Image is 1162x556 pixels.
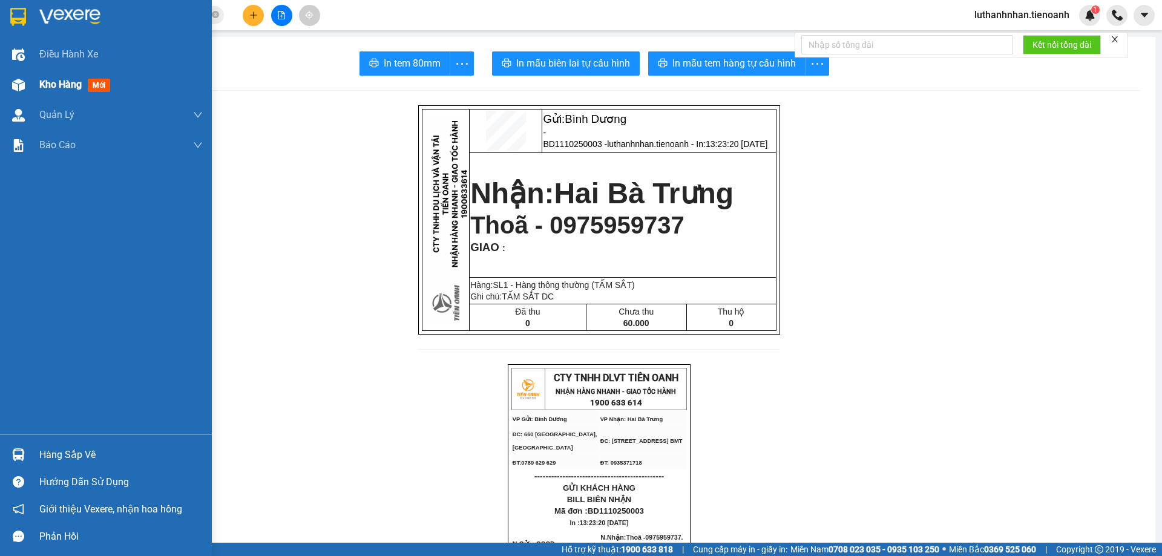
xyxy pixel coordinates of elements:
span: CTY TNHH DLVT TIẾN OANH [554,372,678,384]
span: more [450,56,473,71]
img: logo [5,8,35,38]
span: Ghi chú: [470,292,554,301]
span: Cung cấp máy in - giấy in: [693,543,787,556]
button: file-add [271,5,292,26]
button: aim [299,5,320,26]
span: Thoã - [600,534,683,554]
span: ĐC: 660 [GEOGRAPHIC_DATA], [GEOGRAPHIC_DATA] [5,53,90,65]
span: ĐT:0789 629 629 [5,68,48,74]
span: BD1110250003 [588,506,644,515]
span: message [13,531,24,542]
span: Hàng:SL [470,280,634,290]
span: ĐC: 660 [GEOGRAPHIC_DATA], [GEOGRAPHIC_DATA] [513,431,597,451]
strong: 1900 633 818 [621,545,673,554]
span: In tem 80mm [384,56,441,71]
span: mới [88,79,110,92]
span: Bình Dương [565,113,626,125]
span: ĐC: [STREET_ADDRESS] BMT [92,56,174,62]
button: Kết nối tổng đài [1023,35,1101,54]
strong: 1900 633 614 [81,30,133,39]
span: ĐT: 0935371718 [600,460,642,466]
span: In mẫu tem hàng tự cấu hình [672,56,796,71]
span: ĐT:0789 629 629 [513,460,556,466]
span: 1 - Hàng thông thường (TẤM SẮT) [504,280,635,290]
span: N.Nhận: [600,534,683,554]
span: : [499,243,505,253]
span: - [543,128,546,137]
span: Thu hộ [718,307,745,316]
div: Hướng dẫn sử dụng [39,473,203,491]
span: close-circle [212,11,219,18]
img: warehouse-icon [12,448,25,461]
span: N.Gửi: [513,540,559,548]
span: CCCD: [536,540,559,548]
span: question-circle [13,476,24,488]
span: Giới thiệu Vexere, nhận hoa hồng [39,502,182,517]
span: GỬI KHÁCH HÀNG [563,483,635,492]
button: plus [243,5,264,26]
span: Thoã - 0975959737 [470,212,684,238]
span: Báo cáo [39,137,76,152]
img: warehouse-icon [12,109,25,122]
span: close-circle [212,10,219,21]
span: ĐT: 0935371718 [92,68,134,74]
span: GIAO [470,241,499,253]
span: down [193,140,203,150]
img: phone-icon [1112,10,1123,21]
button: caret-down [1134,5,1155,26]
span: printer [369,58,379,70]
button: more [450,51,474,76]
span: 13:23:20 [DATE] [706,139,767,149]
strong: 1900 633 614 [590,398,642,407]
span: aim [305,11,313,19]
span: Hỗ trợ kỹ thuật: [562,543,673,556]
span: TẤM SẮT DC [502,292,554,301]
span: - [532,540,559,548]
span: Miền Bắc [949,543,1036,556]
span: Kho hàng [39,79,82,90]
img: warehouse-icon [12,79,25,91]
span: printer [658,58,668,70]
span: Điều hành xe [39,47,98,62]
span: Kết nối tổng đài [1032,38,1091,51]
span: printer [502,58,511,70]
span: ĐC: [STREET_ADDRESS] BMT [600,438,683,444]
span: VP Gửi: Bình Dương [5,45,59,51]
span: 0975959737. CCCD : [600,534,683,554]
span: Đã thu [515,307,540,316]
span: Miền Nam [790,543,939,556]
span: In : [570,519,629,526]
span: VP Nhận: Hai Bà Trưng [92,45,154,51]
span: | [682,543,684,556]
button: printerIn tem 80mm [359,51,450,76]
span: 0 [525,318,530,328]
span: close [1111,35,1119,44]
span: ⚪️ [942,547,946,552]
span: luthanhnhan.tienoanh - In: [607,139,767,149]
span: down [193,110,203,120]
span: GỬI KHÁCH HÀNG [54,90,127,99]
span: 1 [1093,5,1097,14]
img: warehouse-icon [12,48,25,61]
span: Chưa thu [619,307,654,316]
strong: Nhận: [470,177,734,209]
strong: 0708 023 035 - 0935 103 250 [829,545,939,554]
strong: NHẬN HÀNG NHANH - GIAO TỐC HÀNH [556,388,676,396]
span: 60.000 [623,318,649,328]
button: more [805,51,829,76]
span: VP Gửi: Bình Dương [513,416,567,422]
input: Nhập số tổng đài [801,35,1013,54]
span: more [806,56,829,71]
div: Phản hồi [39,528,203,546]
span: 13:23:20 [DATE] [580,519,629,526]
span: BD1110250003 - [543,139,767,149]
strong: 0369 525 060 [984,545,1036,554]
span: Mã đơn : [554,506,644,515]
span: 0 [729,318,734,328]
span: notification [13,503,24,515]
img: logo [513,374,543,404]
span: | [1045,543,1047,556]
span: BILL BIÊN NHẬN [567,495,632,504]
span: Hai Bà Trưng [554,177,734,209]
button: printerIn mẫu biên lai tự cấu hình [492,51,640,76]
